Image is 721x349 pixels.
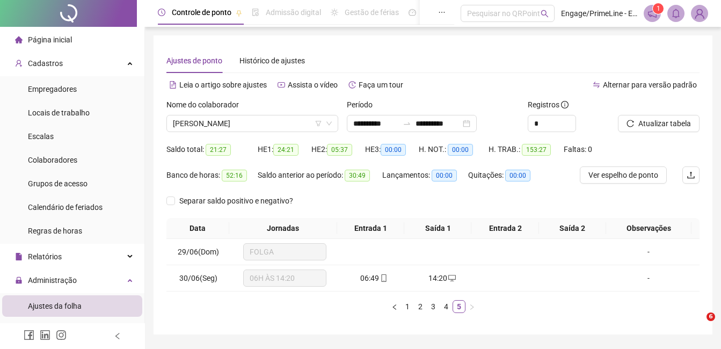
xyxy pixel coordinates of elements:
[28,252,62,261] span: Relatórios
[401,300,414,313] li: 1
[273,144,298,156] span: 24:21
[561,8,637,19] span: Engage/PrimeLine - ENGAGE / PRIMELINE
[206,144,231,156] span: 21:27
[647,9,657,18] span: notification
[388,300,401,313] button: left
[391,304,398,310] span: left
[593,81,600,89] span: swap
[453,301,465,312] a: 5
[691,5,708,21] img: 71699
[239,55,305,67] div: Histórico de ajustes
[638,118,691,129] span: Atualizar tabela
[381,144,406,156] span: 00:00
[229,218,338,239] th: Jornadas
[24,330,34,340] span: facebook
[707,312,715,321] span: 6
[580,166,667,184] button: Ver espelho de ponto
[489,143,564,156] div: H. TRAB.:
[288,81,338,89] span: Assista o vídeo
[471,218,538,239] th: Entrada 2
[505,170,530,181] span: 00:00
[28,59,63,68] span: Cadastros
[172,8,231,17] span: Controle de ponto
[28,108,90,117] span: Locais de trabalho
[250,270,320,286] span: 06H ÀS 14:20
[428,274,447,282] span: 14:20
[56,330,67,340] span: instagram
[427,300,440,313] li: 3
[365,143,419,156] div: HE 3:
[158,9,165,16] span: clock-circle
[453,300,465,313] li: 5
[114,332,121,340] span: left
[327,144,352,156] span: 05:37
[610,222,687,234] span: Observações
[28,227,82,235] span: Regras de horas
[409,9,416,16] span: dashboard
[687,171,695,179] span: upload
[447,274,456,282] span: desktop
[627,120,634,127] span: reload
[440,300,453,313] li: 4
[179,81,267,89] span: Leia o artigo sobre ajustes
[440,301,452,312] a: 4
[179,274,217,282] span: 30/06(Seg)
[169,81,177,89] span: file-text
[403,119,411,128] span: swap-right
[278,81,285,89] span: youtube
[175,195,297,207] span: Separar saldo positivo e negativo?
[166,218,229,239] th: Data
[684,312,710,338] iframe: Intercom live chat
[28,85,77,93] span: Empregadores
[359,81,403,89] span: Faça um tour
[404,218,471,239] th: Saída 1
[465,300,478,313] button: right
[258,169,382,181] div: Saldo anterior ao período:
[266,8,321,17] span: Admissão digital
[541,10,549,18] span: search
[166,169,258,181] div: Banco de horas:
[588,169,658,181] span: Ver espelho de ponto
[564,145,592,154] span: Faltas: 0
[28,35,72,44] span: Página inicial
[448,144,473,156] span: 00:00
[315,120,322,127] span: filter
[468,169,543,181] div: Quitações:
[28,132,54,141] span: Escalas
[15,253,23,260] span: file
[606,218,691,239] th: Observações
[222,170,247,181] span: 52:16
[166,99,246,111] label: Nome do colaborador
[15,36,23,43] span: home
[345,8,399,17] span: Gestão de férias
[528,99,569,111] span: Registros
[653,3,664,14] sup: 1
[252,9,259,16] span: file-done
[403,119,411,128] span: to
[539,218,606,239] th: Saída 2
[402,301,413,312] a: 1
[465,300,478,313] li: Próxima página
[647,248,650,256] span: -
[427,301,439,312] a: 3
[345,170,370,181] span: 30:49
[522,144,551,156] span: 153:27
[432,170,457,181] span: 00:00
[166,55,222,67] div: Ajustes de ponto
[414,301,426,312] a: 2
[360,274,379,282] span: 06:49
[178,248,219,256] span: 29/06(Dom)
[236,10,242,16] span: pushpin
[28,156,77,164] span: Colaboradores
[173,115,332,132] span: EDSON MACEDO
[419,143,489,156] div: H. NOT.:
[28,302,82,310] span: Ajustes da folha
[618,115,700,132] button: Atualizar tabela
[671,9,681,18] span: bell
[657,5,660,12] span: 1
[40,330,50,340] span: linkedin
[414,300,427,313] li: 2
[438,9,446,16] span: ellipsis
[28,203,103,212] span: Calendário de feriados
[647,274,650,282] span: -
